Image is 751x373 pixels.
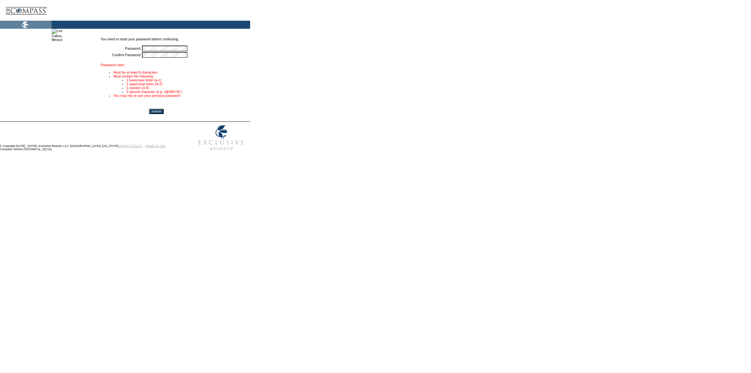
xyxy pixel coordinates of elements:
[100,63,125,67] font: Password rules:
[100,46,141,51] td: Password:
[52,29,63,42] img: Los Cabos, Mexico
[113,70,157,74] font: Must be at least 8 characters
[5,2,47,21] img: logoCompass.gif
[100,52,141,58] td: Confirm Password:
[126,86,149,90] font: 1 number (0-9)
[192,122,250,154] img: Exclusive Resorts
[100,37,212,45] td: You need to reset your password before continuing.
[113,94,180,98] font: You may not re-use your previous password
[149,109,164,114] input: Submit
[145,144,166,148] a: TERMS OF USE
[126,90,182,94] font: 1 special character (e.g. !@#$%^&*)
[126,82,163,86] font: 1 uppercase letter (A-Z)
[119,144,143,148] a: PRIVACY POLICY
[126,78,161,82] font: 1 lowercase letter (a-z)
[113,74,154,78] font: Must contain the following:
